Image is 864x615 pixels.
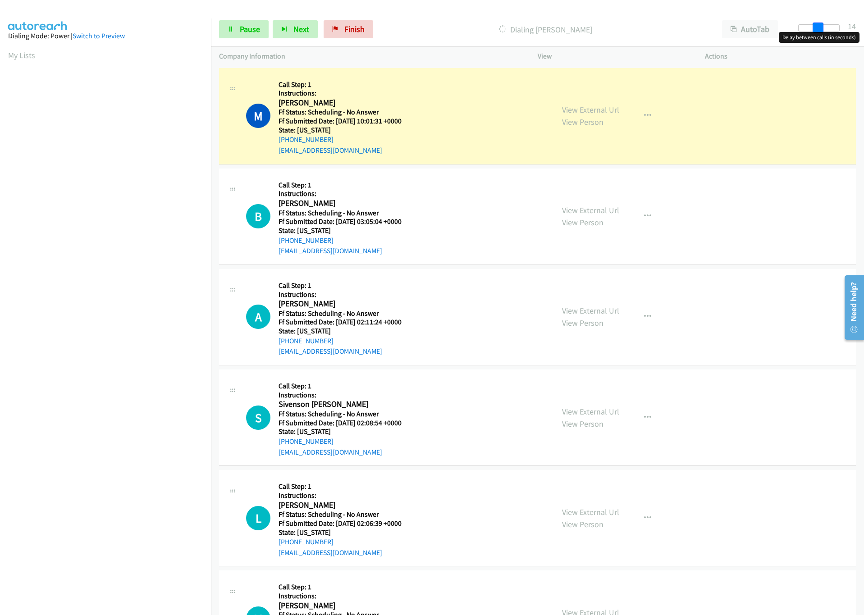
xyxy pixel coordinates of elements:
[279,126,413,135] h5: State: [US_STATE]
[246,104,270,128] h1: M
[279,246,382,255] a: [EMAIL_ADDRESS][DOMAIN_NAME]
[279,108,413,117] h5: Ff Status: Scheduling - No Answer
[246,204,270,228] div: The call is yet to be attempted
[246,506,270,530] div: The call is yet to be attempted
[279,299,413,309] h2: [PERSON_NAME]
[279,327,413,336] h5: State: [US_STATE]
[279,117,413,126] h5: Ff Submitted Date: [DATE] 10:01:31 +0000
[279,510,413,519] h5: Ff Status: Scheduling - No Answer
[279,347,382,355] a: [EMAIL_ADDRESS][DOMAIN_NAME]
[219,51,521,62] p: Company Information
[293,24,309,34] span: Next
[279,135,334,144] a: [PHONE_NUMBER]
[279,448,382,456] a: [EMAIL_ADDRESS][DOMAIN_NAME]
[279,391,413,400] h5: Instructions:
[279,281,413,290] h5: Call Step: 1
[722,20,778,38] button: AutoTab
[562,305,619,316] a: View External Url
[562,217,603,228] a: View Person
[219,20,269,38] a: Pause
[279,382,413,391] h5: Call Step: 1
[279,318,413,327] h5: Ff Submitted Date: [DATE] 02:11:24 +0000
[279,337,334,345] a: [PHONE_NUMBER]
[279,181,413,190] h5: Call Step: 1
[279,89,413,98] h5: Instructions:
[385,23,706,36] p: Dialing [PERSON_NAME]
[562,519,603,529] a: View Person
[240,24,260,34] span: Pause
[562,507,619,517] a: View External Url
[562,205,619,215] a: View External Url
[279,437,334,446] a: [PHONE_NUMBER]
[562,318,603,328] a: View Person
[279,491,413,500] h5: Instructions:
[279,189,413,198] h5: Instructions:
[779,32,859,43] div: Delay between calls (in seconds)
[279,583,413,592] h5: Call Step: 1
[246,204,270,228] h1: B
[279,399,413,410] h2: Sivenson [PERSON_NAME]
[279,236,334,245] a: [PHONE_NUMBER]
[705,51,856,62] p: Actions
[246,405,270,430] div: The call is yet to be attempted
[279,410,413,419] h5: Ff Status: Scheduling - No Answer
[8,31,203,41] div: Dialing Mode: Power |
[279,309,413,318] h5: Ff Status: Scheduling - No Answer
[279,146,382,155] a: [EMAIL_ADDRESS][DOMAIN_NAME]
[279,548,382,557] a: [EMAIL_ADDRESS][DOMAIN_NAME]
[8,69,211,497] iframe: Dialpad
[562,406,619,417] a: View External Url
[279,290,413,299] h5: Instructions:
[279,217,413,226] h5: Ff Submitted Date: [DATE] 03:05:04 +0000
[279,601,413,611] h2: [PERSON_NAME]
[273,20,318,38] button: Next
[246,506,270,530] h1: L
[562,117,603,127] a: View Person
[848,20,856,32] div: 14
[279,482,413,491] h5: Call Step: 1
[246,305,270,329] h1: A
[279,226,413,235] h5: State: [US_STATE]
[562,105,619,115] a: View External Url
[538,51,689,62] p: View
[279,592,413,601] h5: Instructions:
[279,519,413,528] h5: Ff Submitted Date: [DATE] 02:06:39 +0000
[344,24,365,34] span: Finish
[562,419,603,429] a: View Person
[279,80,413,89] h5: Call Step: 1
[279,419,413,428] h5: Ff Submitted Date: [DATE] 02:08:54 +0000
[324,20,373,38] a: Finish
[279,98,413,108] h2: [PERSON_NAME]
[279,209,413,218] h5: Ff Status: Scheduling - No Answer
[279,538,334,546] a: [PHONE_NUMBER]
[279,198,413,209] h2: [PERSON_NAME]
[838,272,864,343] iframe: Resource Center
[246,305,270,329] div: The call is yet to be attempted
[279,500,413,510] h2: [PERSON_NAME]
[246,405,270,430] h1: S
[8,50,35,60] a: My Lists
[279,427,413,436] h5: State: [US_STATE]
[73,32,125,40] a: Switch to Preview
[279,528,413,537] h5: State: [US_STATE]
